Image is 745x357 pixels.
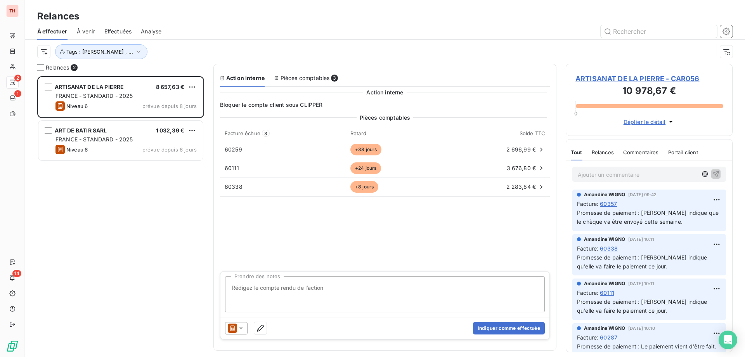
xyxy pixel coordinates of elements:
[668,149,698,155] span: Portail client
[600,200,617,208] span: 60357
[452,183,545,191] div: 2 283,84 €
[350,181,378,193] span: +8 jours
[624,118,666,126] span: Déplier le détail
[577,289,598,297] span: Facture :
[574,110,577,117] span: 0
[577,343,716,350] span: Promesse de paiement : Le paiement vient d'être fait.
[628,192,657,197] span: [DATE] 09:42
[55,84,124,90] span: ARTISANAT DE LA PIERRE
[719,331,737,349] div: Open Intercom Messenger
[577,200,598,208] span: Facture :
[225,183,243,190] span: 60338
[77,28,95,35] span: À venir
[46,64,69,71] span: Relances
[584,280,625,287] span: Amandine WIGNO
[55,44,147,59] button: Tags : [PERSON_NAME] , ...
[452,146,545,153] div: 2 696,99 €
[274,74,338,82] div: Pièces comptables
[628,326,655,331] span: [DATE] 10:10
[520,130,545,136] span: Solde TTC
[14,90,21,97] span: 1
[156,84,185,90] span: 8 657,63 €
[600,333,617,341] span: 60287
[55,136,133,143] span: FRANCE - STANDARD - 2025
[220,101,550,109] span: Bloquer le compte client sous CLIPPER
[104,28,132,35] span: Effectuées
[628,281,654,286] span: [DATE] 10:11
[350,144,381,155] span: +38 jours
[577,333,598,341] span: Facture :
[600,289,614,297] span: 60111
[37,28,68,35] span: À effectuer
[142,103,197,109] span: prévue depuis 8 jours
[584,191,625,198] span: Amandine WIGNO
[577,209,720,225] span: Promesse de paiement : [PERSON_NAME] indique que le chèque va être envoyé cette semaine.
[577,244,598,253] span: Facture :
[225,146,242,153] span: 60259
[6,340,19,352] img: Logo LeanPay
[575,73,723,84] span: ARTISANAT DE LA PIERRE - CAR056
[225,165,239,171] span: 60111
[577,298,709,314] span: Promesse de paiement : [PERSON_NAME] indique qu'elle va faire le paiement ce jour.
[601,25,717,38] input: Rechercher
[577,254,709,270] span: Promesse de paiement : [PERSON_NAME] indique qu'elle va faire le paiement ce jour.
[571,149,582,155] span: Tout
[141,28,161,35] span: Analyse
[55,92,133,99] span: FRANCE - STANDARD - 2025
[142,146,197,153] span: prévue depuis 6 jours
[156,127,185,134] span: 1 032,39 €
[600,244,618,253] span: 60338
[350,130,366,136] span: Retard
[621,117,677,126] button: Déplier le détail
[220,74,265,82] div: Action interne
[452,164,545,172] div: 3 676,80 €
[262,130,270,137] span: 3
[592,149,614,155] span: Relances
[623,149,659,155] span: Commentaires
[14,75,21,82] span: 2
[37,76,204,357] div: grid
[331,75,338,82] span: 3
[350,162,381,174] span: +24 jours
[575,84,723,99] h3: 10 978,67 €
[66,146,88,153] span: Niveau 6
[6,5,19,17] div: TH
[584,236,625,243] span: Amandine WIGNO
[66,49,133,55] span: Tags : [PERSON_NAME] , ...
[360,113,411,122] span: Pièces comptables
[584,325,625,332] span: Amandine WIGNO
[55,127,107,134] span: ART DE BATIR SARL
[71,64,78,71] span: 2
[37,9,79,23] h3: Relances
[473,322,545,334] button: Indiquer comme effectuée
[366,88,403,96] span: Action interne
[66,103,88,109] span: Niveau 6
[12,270,21,277] span: 14
[225,130,260,136] span: Facture échue
[628,237,654,242] span: [DATE] 10:11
